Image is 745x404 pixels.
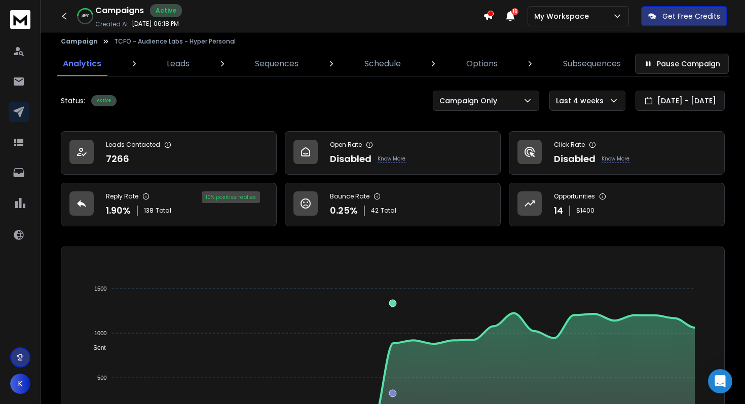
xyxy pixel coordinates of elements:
p: 7266 [106,152,129,166]
tspan: 1500 [94,286,106,292]
p: $ 1400 [576,207,594,215]
p: 1.90 % [106,204,131,218]
span: 138 [144,207,154,215]
a: Analytics [57,52,107,76]
p: Get Free Credits [662,11,720,21]
span: Total [381,207,396,215]
div: Active [150,4,182,17]
a: Click RateDisabledKnow More [509,131,725,175]
p: Last 4 weeks [556,96,608,106]
p: My Workspace [534,11,593,21]
button: [DATE] - [DATE] [636,91,725,111]
p: TCFO - Audience Labs - Hyper Personal [114,37,236,46]
p: Opportunities [554,192,595,200]
span: Sent [86,344,106,351]
a: Bounce Rate0.25%42Total [285,183,501,226]
p: Options [466,58,498,70]
p: [DATE] 06:18 PM [132,20,179,28]
p: Know More [378,155,405,163]
p: Reply Rate [106,192,138,200]
div: 10 % positive replies [202,191,260,203]
p: Open Rate [330,141,362,149]
span: Total [156,207,171,215]
a: Sequences [249,52,305,76]
p: Analytics [63,58,101,70]
h1: Campaigns [95,5,144,17]
a: Options [460,52,504,76]
a: Schedule [358,52,407,76]
p: Schedule [364,58,401,70]
p: Status: [61,96,85,106]
p: Disabled [554,152,595,166]
p: Created At: [95,20,130,28]
span: 42 [371,207,379,215]
p: Click Rate [554,141,585,149]
button: K [10,374,30,394]
a: Leads [161,52,196,76]
a: Leads Contacted7266 [61,131,277,175]
p: 14 [554,204,563,218]
button: Pause Campaign [635,54,729,74]
p: Disabled [330,152,371,166]
button: Get Free Credits [641,6,727,26]
a: Reply Rate1.90%138Total10% positive replies [61,183,277,226]
p: Sequences [255,58,299,70]
p: 46 % [82,13,89,19]
tspan: 500 [97,375,106,381]
p: Know More [602,155,629,163]
span: 15 [511,8,518,15]
img: logo [10,10,30,29]
a: Open RateDisabledKnow More [285,131,501,175]
button: Campaign [61,37,98,46]
p: Leads Contacted [106,141,160,149]
p: Leads [167,58,190,70]
p: Bounce Rate [330,192,369,200]
tspan: 1000 [94,330,106,336]
div: Open Intercom Messenger [708,369,732,393]
div: Active [91,95,117,106]
a: Subsequences [557,52,627,76]
p: Campaign Only [439,96,501,106]
p: 0.25 % [330,204,358,218]
p: Subsequences [563,58,621,70]
a: Opportunities14$1400 [509,183,725,226]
